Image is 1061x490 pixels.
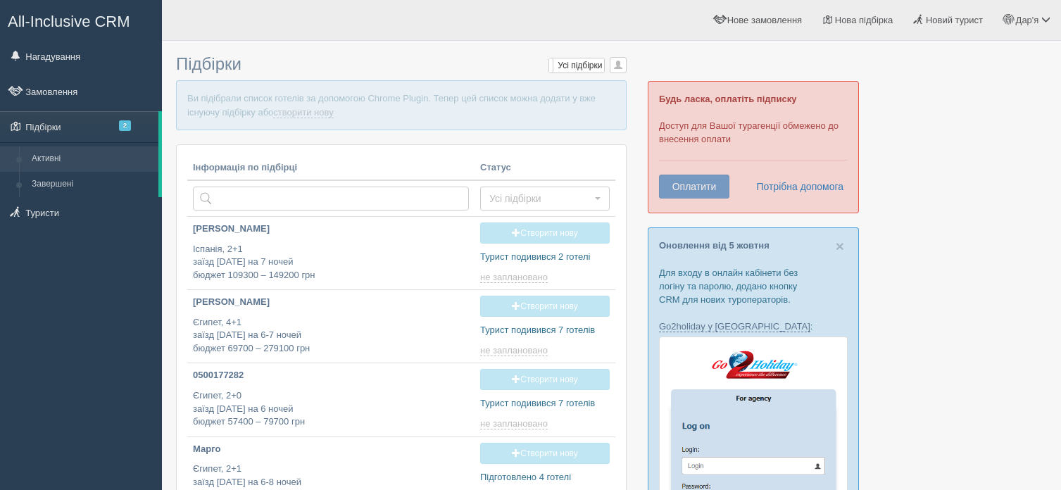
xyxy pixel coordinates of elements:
p: : [659,320,848,333]
p: Ви підібрали список готелів за допомогою Chrome Plugin. Тепер цей список можна додати у вже існую... [176,80,627,130]
a: Створити нову [480,369,610,390]
a: Потрібна допомога [747,175,844,199]
span: не заплановано [480,272,548,283]
p: Підготовлено 4 готелі [480,471,610,484]
span: × [836,238,844,254]
a: All-Inclusive CRM [1,1,161,39]
span: не заплановано [480,418,548,429]
th: Інформація по підбірці [187,156,475,181]
label: Усі підбірки [549,58,604,73]
p: Для входу в онлайн кабінети без логіну та паролю, додано кнопку CRM для нових туроператорів. [659,266,848,306]
p: Єгипет, 4+1 заїзд [DATE] на 6-7 ночей бюджет 69700 – 279100 грн [193,316,469,356]
p: Іспанія, 2+1 заїзд [DATE] на 7 ночей бюджет 109300 – 149200 грн [193,243,469,282]
span: Нова підбірка [835,15,893,25]
th: Статус [475,156,615,181]
p: [PERSON_NAME] [193,296,469,309]
a: Завершені [25,172,158,197]
span: Нове замовлення [727,15,802,25]
span: не заплановано [480,345,548,356]
a: 0500177282 Єгипет, 2+0заїзд [DATE] на 6 ночейбюджет 57400 – 79700 грн [187,363,475,434]
p: Марго [193,443,469,456]
p: Турист подивився 7 готелів [480,324,610,337]
p: 0500177282 [193,369,469,382]
a: Створити нову [480,296,610,317]
a: Go2holiday у [GEOGRAPHIC_DATA] [659,321,810,332]
span: 2 [119,120,131,131]
span: Дар'я [1016,15,1039,25]
span: Новий турист [926,15,983,25]
p: Турист подивився 7 готелів [480,397,610,410]
a: [PERSON_NAME] Іспанія, 2+1заїзд [DATE] на 7 ночейбюджет 109300 – 149200 грн [187,217,475,288]
span: Підбірки [176,54,241,73]
p: [PERSON_NAME] [193,222,469,236]
input: Пошук за країною або туристом [193,187,469,211]
a: Створити нову [480,443,610,464]
a: Оновлення від 5 жовтня [659,240,770,251]
b: Будь ласка, оплатіть підписку [659,94,796,104]
button: Усі підбірки [480,187,610,211]
a: Створити нову [480,222,610,244]
button: Оплатити [659,175,729,199]
p: Турист подивився 2 готелі [480,251,610,264]
button: Close [836,239,844,253]
a: створити нову [273,107,333,118]
a: не заплановано [480,345,551,356]
span: Усі підбірки [489,191,591,206]
div: Доступ для Вашої турагенції обмежено до внесення оплати [648,81,859,213]
p: Єгипет, 2+0 заїзд [DATE] на 6 ночей бюджет 57400 – 79700 грн [193,389,469,429]
a: Активні [25,146,158,172]
span: All-Inclusive CRM [8,13,130,30]
a: [PERSON_NAME] Єгипет, 4+1заїзд [DATE] на 6-7 ночейбюджет 69700 – 279100 грн [187,290,475,361]
a: не заплановано [480,418,551,429]
a: не заплановано [480,272,551,283]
